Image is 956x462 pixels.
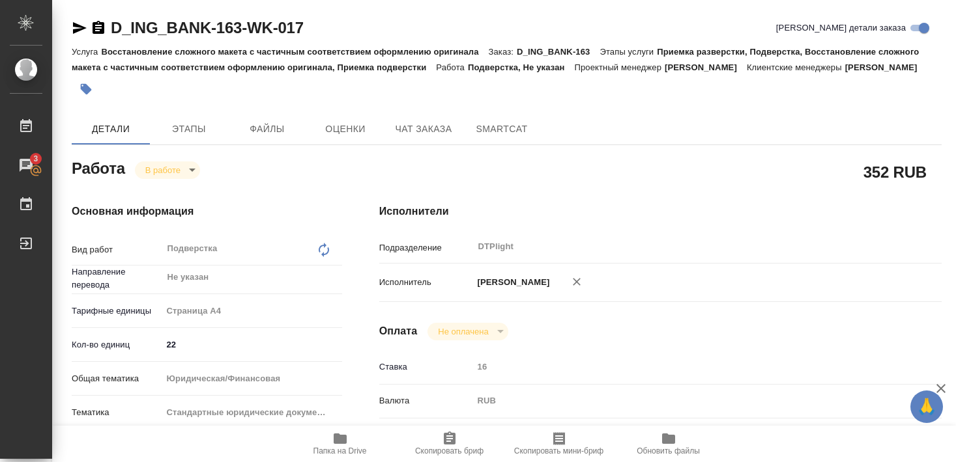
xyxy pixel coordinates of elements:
[313,446,367,455] span: Папка на Drive
[379,394,473,407] p: Валюта
[562,267,591,296] button: Удалить исполнителя
[379,276,473,289] p: Исполнитель
[392,121,455,137] span: Чат заказа
[72,75,100,103] button: Добавить тэг
[776,21,906,34] span: [PERSON_NAME] детали заказа
[863,161,927,183] h2: 352 RUB
[72,338,162,351] p: Кол-во единиц
[72,47,101,57] p: Услуга
[72,372,162,385] p: Общая тематика
[395,426,504,462] button: Скопировать бриф
[72,204,327,219] h4: Основная информация
[916,393,938,420] span: 🙏
[80,121,142,137] span: Детали
[162,368,342,390] div: Юридическая/Финансовая
[434,326,492,337] button: Не оплачена
[747,62,845,72] p: Клиентские менеджеры
[111,19,304,36] a: D_ING_BANK-163-WK-017
[504,426,614,462] button: Скопировать мини-бриф
[614,426,723,462] button: Обновить файлы
[285,426,395,462] button: Папка на Drive
[72,305,162,318] p: Тарифные единицы
[379,204,942,219] h4: Исполнители
[101,47,488,57] p: Восстановление сложного макета с частичным соответствием оформлению оригинала
[436,62,468,72] p: Работа
[514,446,603,455] span: Скопировать мини-бриф
[72,406,162,419] p: Тематика
[25,152,46,165] span: 3
[575,62,665,72] p: Проектный менеджер
[473,357,895,376] input: Пустое поле
[910,390,943,423] button: 🙏
[468,62,575,72] p: Подверстка, Не указан
[471,121,533,137] span: SmartCat
[379,360,473,374] p: Ставка
[72,265,162,292] p: Направление перевода
[3,149,49,182] a: 3
[415,446,484,455] span: Скопировать бриф
[665,62,747,72] p: [PERSON_NAME]
[379,241,473,254] p: Подразделение
[845,62,927,72] p: [PERSON_NAME]
[427,323,508,340] div: В работе
[473,276,550,289] p: [PERSON_NAME]
[314,121,377,137] span: Оценки
[489,47,517,57] p: Заказ:
[637,446,700,455] span: Обновить файлы
[72,156,125,179] h2: Работа
[158,121,220,137] span: Этапы
[162,300,342,322] div: Страница А4
[473,390,895,412] div: RUB
[162,335,342,354] input: ✎ Введи что-нибудь
[135,161,200,179] div: В работе
[72,20,87,36] button: Скопировать ссылку для ЯМессенджера
[600,47,657,57] p: Этапы услуги
[141,165,184,176] button: В работе
[379,323,418,339] h4: Оплата
[72,243,162,256] p: Вид работ
[162,401,342,424] div: Стандартные юридические документы, договоры, уставы
[236,121,298,137] span: Файлы
[517,47,600,57] p: D_ING_BANK-163
[91,20,106,36] button: Скопировать ссылку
